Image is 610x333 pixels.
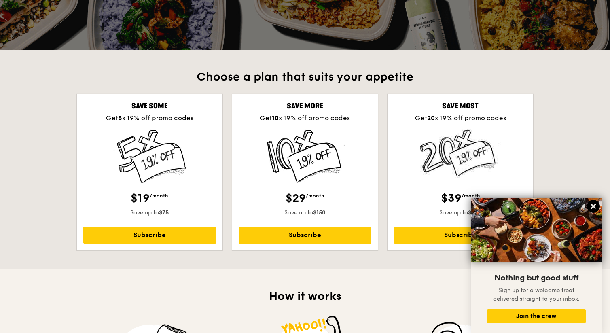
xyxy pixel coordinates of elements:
[494,273,578,283] span: Nothing but good stuff
[239,100,371,112] div: Save more
[468,209,482,216] strong: $300
[197,70,413,84] span: Choose a plan that suits your appetite
[83,100,216,112] div: Save some
[286,191,306,205] span: $29
[394,209,527,217] div: Save up to
[587,200,600,213] button: Close
[239,113,371,123] div: Get x 19% off promo codes
[441,191,462,205] span: $39
[394,227,527,244] a: Subscribe
[83,113,216,123] div: Get x 19% off promo codes
[239,227,371,244] a: Subscribe
[306,193,324,199] span: /month
[313,209,326,216] strong: $150
[150,193,168,199] span: /month
[471,198,602,262] img: DSC07876-Edit02-Large.jpeg
[118,114,122,122] strong: 5
[394,113,527,123] div: Get x 19% off promo codes
[394,100,527,112] div: Save most
[83,227,216,244] a: Subscribe
[131,191,150,205] span: $19
[265,129,345,184] img: Save 10 Times
[427,114,435,122] strong: 20
[487,309,586,323] button: Join the crew
[272,114,279,122] strong: 10
[493,287,580,302] span: Sign up for a welcome treat delivered straight to your inbox.
[420,129,501,178] img: Save 20 Times
[462,193,480,199] span: /month
[159,209,169,216] strong: $75
[269,289,341,303] span: How it works
[110,129,189,185] img: Save 5 times
[239,209,371,217] div: Save up to
[83,209,216,217] div: Save up to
